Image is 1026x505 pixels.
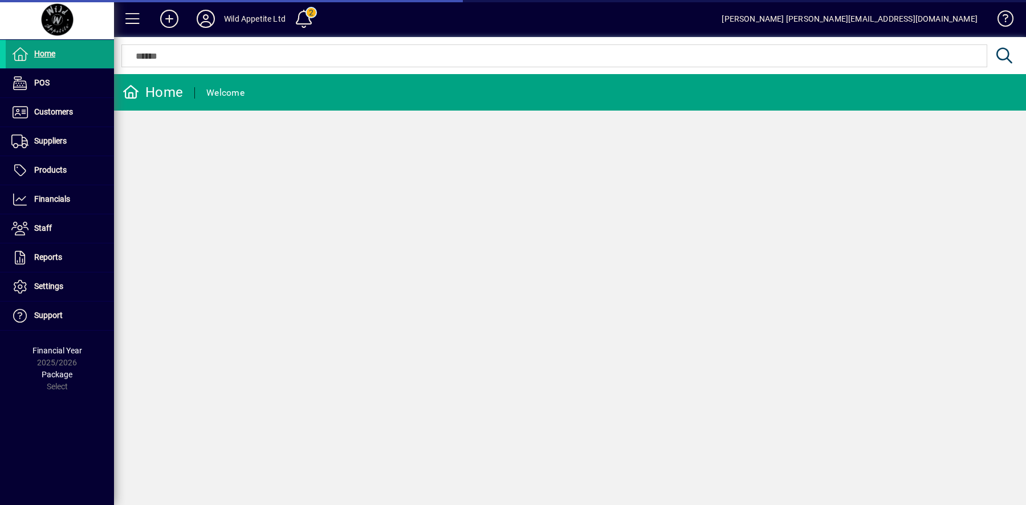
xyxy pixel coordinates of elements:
[6,69,114,97] a: POS
[206,84,245,102] div: Welcome
[151,9,188,29] button: Add
[34,252,62,262] span: Reports
[34,194,70,203] span: Financials
[34,282,63,291] span: Settings
[34,78,50,87] span: POS
[34,165,67,174] span: Products
[6,156,114,185] a: Products
[6,272,114,301] a: Settings
[34,311,63,320] span: Support
[224,10,286,28] div: Wild Appetite Ltd
[722,10,978,28] div: [PERSON_NAME] [PERSON_NAME][EMAIL_ADDRESS][DOMAIN_NAME]
[6,98,114,127] a: Customers
[42,370,72,379] span: Package
[989,2,1012,39] a: Knowledge Base
[188,9,224,29] button: Profile
[32,346,82,355] span: Financial Year
[123,83,183,101] div: Home
[34,49,55,58] span: Home
[34,223,52,233] span: Staff
[6,302,114,330] a: Support
[6,127,114,156] a: Suppliers
[6,185,114,214] a: Financials
[6,214,114,243] a: Staff
[34,107,73,116] span: Customers
[34,136,67,145] span: Suppliers
[6,243,114,272] a: Reports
